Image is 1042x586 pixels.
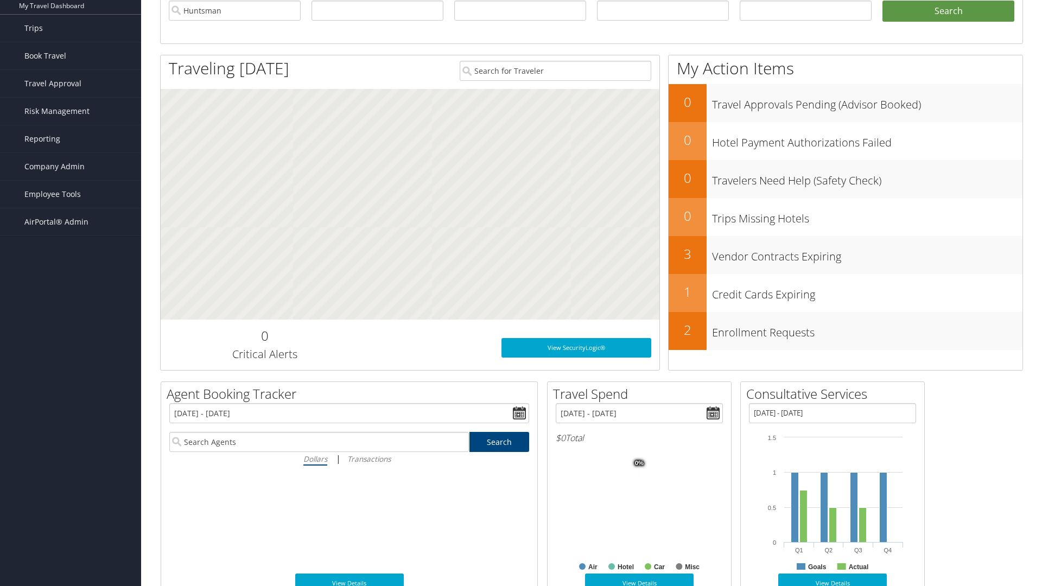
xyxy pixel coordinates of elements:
a: 0Trips Missing Hotels [669,198,1022,236]
text: Q2 [824,547,833,553]
i: Dollars [303,454,327,464]
a: View SecurityLogic® [501,338,651,358]
span: Trips [24,15,43,42]
h2: 0 [669,169,707,187]
h2: Agent Booking Tracker [167,385,537,403]
a: 0Travel Approvals Pending (Advisor Booked) [669,84,1022,122]
tspan: 0 [773,539,776,546]
h3: Hotel Payment Authorizations Failed [712,130,1022,150]
h6: Total [556,432,723,444]
span: Reporting [24,125,60,152]
h3: Critical Alerts [169,347,360,362]
h2: 0 [669,131,707,149]
input: Search for Traveler [460,61,651,81]
h1: My Action Items [669,57,1022,80]
h3: Credit Cards Expiring [712,282,1022,302]
text: Goals [808,563,827,571]
tspan: 0% [635,460,644,467]
text: Car [654,563,665,571]
span: $0 [556,432,566,444]
tspan: 1 [773,469,776,476]
span: Travel Approval [24,70,81,97]
h3: Travelers Need Help (Safety Check) [712,168,1022,188]
h3: Enrollment Requests [712,320,1022,340]
h3: Travel Approvals Pending (Advisor Booked) [712,92,1022,112]
h1: Traveling [DATE] [169,57,289,80]
tspan: 1.5 [768,435,776,441]
span: Risk Management [24,98,90,125]
span: Company Admin [24,153,85,180]
a: 3Vendor Contracts Expiring [669,236,1022,274]
text: Air [588,563,598,571]
span: Employee Tools [24,181,81,208]
text: Q4 [884,547,892,553]
button: Search [882,1,1014,22]
input: Search Agents [169,432,469,452]
h2: 2 [669,321,707,339]
a: Search [469,432,530,452]
a: 0Travelers Need Help (Safety Check) [669,160,1022,198]
h2: Travel Spend [553,385,731,403]
h2: Consultative Services [746,385,924,403]
a: 2Enrollment Requests [669,312,1022,350]
tspan: 0.5 [768,505,776,511]
h2: 3 [669,245,707,263]
h2: 1 [669,283,707,301]
a: 0Hotel Payment Authorizations Failed [669,122,1022,160]
div: | [169,452,529,466]
text: Q3 [854,547,862,553]
h3: Trips Missing Hotels [712,206,1022,226]
h2: 0 [169,327,360,345]
a: 1Credit Cards Expiring [669,274,1022,312]
text: Q1 [795,547,803,553]
h2: 0 [669,93,707,111]
span: AirPortal® Admin [24,208,88,235]
span: Book Travel [24,42,66,69]
h2: 0 [669,207,707,225]
text: Actual [849,563,869,571]
h3: Vendor Contracts Expiring [712,244,1022,264]
i: Transactions [347,454,391,464]
text: Hotel [618,563,634,571]
text: Misc [685,563,700,571]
